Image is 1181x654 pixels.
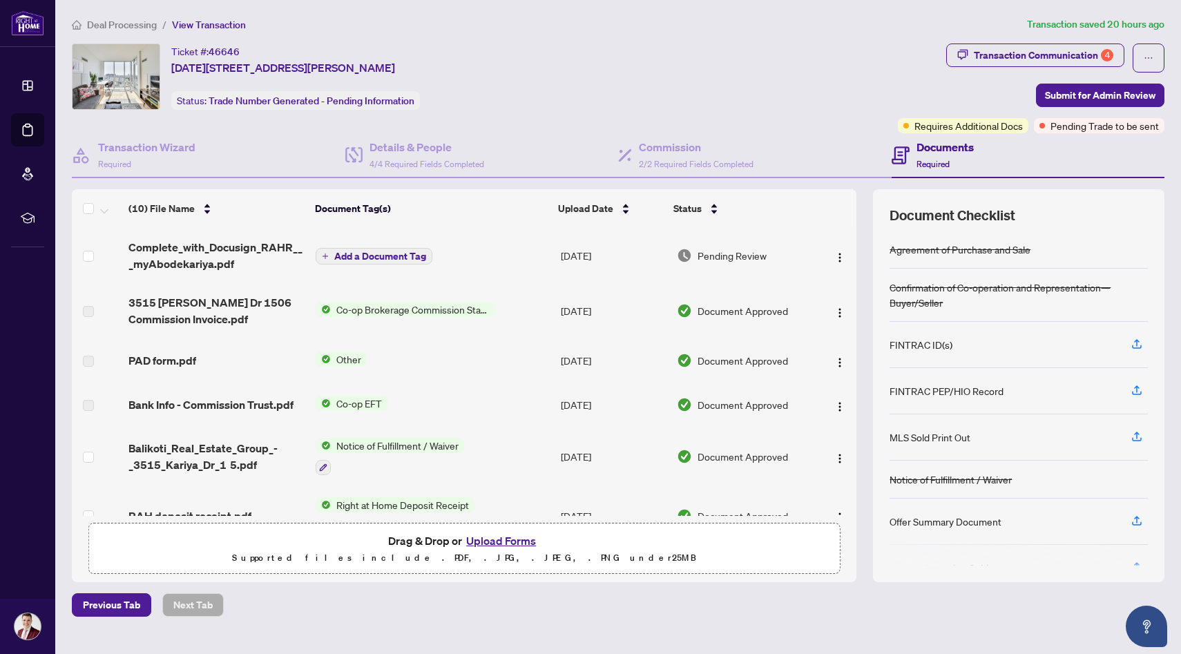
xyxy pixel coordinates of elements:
span: Requires Additional Docs [914,118,1023,133]
button: Previous Tab [72,593,151,617]
span: Complete_with_Docusign_RAHR___myAbodekariya.pdf [128,239,305,272]
div: MLS Sold Print Out [890,430,970,445]
th: Status [668,189,812,228]
img: Document Status [677,397,692,412]
span: Document Approved [698,508,788,523]
div: Ticket #: [171,44,240,59]
h4: Details & People [369,139,484,155]
span: Co-op EFT [331,396,387,411]
div: Notice of Fulfillment / Waiver [890,472,1012,487]
h4: Documents [916,139,974,155]
span: Previous Tab [83,594,140,616]
td: [DATE] [555,383,671,427]
span: Notice of Fulfillment / Waiver [331,438,464,453]
span: [DATE][STREET_ADDRESS][PERSON_NAME] [171,59,395,76]
img: Status Icon [316,497,331,512]
span: Pending Trade to be sent [1050,118,1159,133]
button: Transaction Communication4 [946,44,1124,67]
button: Upload Forms [462,532,540,550]
span: RAH deposit receipt.pdf [128,508,251,524]
div: Offer Summary Document [890,514,1001,529]
button: Logo [829,349,851,372]
div: Transaction Communication [974,44,1113,66]
div: 4 [1101,49,1113,61]
span: ellipsis [1144,53,1153,63]
span: Add a Document Tag [334,251,426,261]
img: Logo [834,512,845,523]
p: Supported files include .PDF, .JPG, .JPEG, .PNG under 25 MB [97,550,831,566]
article: Transaction saved 20 hours ago [1027,17,1164,32]
img: logo [11,10,44,36]
img: IMG-W12142734_1.jpg [73,44,160,109]
span: 4/4 Required Fields Completed [369,159,484,169]
span: Balikoti_Real_Estate_Group_-_3515_Kariya_Dr_1 5.pdf [128,440,305,473]
div: Confirmation of Co-operation and Representation—Buyer/Seller [890,280,1148,310]
span: Document Approved [698,353,788,368]
button: Status IconCo-op Brokerage Commission Statement [316,302,495,317]
img: Document Status [677,353,692,368]
img: Profile Icon [15,613,41,639]
span: Other [331,352,367,367]
span: PAD form.pdf [128,352,196,369]
button: Status IconOther [316,352,367,367]
td: [DATE] [555,427,671,486]
img: Status Icon [316,302,331,317]
span: home [72,20,81,30]
div: Status: [171,91,420,110]
button: Add a Document Tag [316,247,432,265]
img: Document Status [677,303,692,318]
span: Submit for Admin Review [1045,84,1155,106]
div: Agreement of Purchase and Sale [890,242,1030,257]
td: [DATE] [555,486,671,546]
button: Logo [829,244,851,267]
h4: Commission [639,139,753,155]
span: Required [98,159,131,169]
button: Status IconRight at Home Deposit Receipt [316,497,474,535]
div: FINTRAC PEP/HIO Record [890,383,1004,398]
th: Upload Date [553,189,668,228]
td: [DATE] [555,228,671,283]
img: Logo [834,453,845,464]
th: (10) File Name [123,189,309,228]
span: Status [673,201,702,216]
img: Status Icon [316,396,331,411]
td: [DATE] [555,283,671,338]
li: / [162,17,166,32]
span: Document Approved [698,449,788,464]
td: [DATE] [555,338,671,383]
th: Document Tag(s) [309,189,553,228]
img: Document Status [677,508,692,523]
span: Pending Review [698,248,767,263]
span: Drag & Drop orUpload FormsSupported files include .PDF, .JPG, .JPEG, .PNG under25MB [89,523,839,575]
span: Required [916,159,950,169]
span: 2/2 Required Fields Completed [639,159,753,169]
h4: Transaction Wizard [98,139,195,155]
img: Logo [834,401,845,412]
button: Status IconCo-op EFT [316,396,387,411]
img: Logo [834,252,845,263]
img: Status Icon [316,438,331,453]
span: View Transaction [172,19,246,31]
button: Logo [829,445,851,468]
span: Co-op Brokerage Commission Statement [331,302,495,317]
button: Logo [829,394,851,416]
img: Logo [834,307,845,318]
button: Add a Document Tag [316,248,432,265]
img: Document Status [677,449,692,464]
button: Status IconNotice of Fulfillment / Waiver [316,438,464,475]
span: Upload Date [558,201,613,216]
div: FINTRAC ID(s) [890,337,952,352]
span: Right at Home Deposit Receipt [331,497,474,512]
span: Document Checklist [890,206,1015,225]
span: Document Approved [698,303,788,318]
button: Logo [829,505,851,527]
span: Deal Processing [87,19,157,31]
button: Submit for Admin Review [1036,84,1164,107]
span: Bank Info - Commission Trust.pdf [128,396,294,413]
span: plus [322,253,329,260]
span: Drag & Drop or [388,532,540,550]
span: (10) File Name [128,201,195,216]
span: Trade Number Generated - Pending Information [209,95,414,107]
button: Open asap [1126,606,1167,647]
span: 3515 [PERSON_NAME] Dr 1506 Commission Invoice.pdf [128,294,305,327]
